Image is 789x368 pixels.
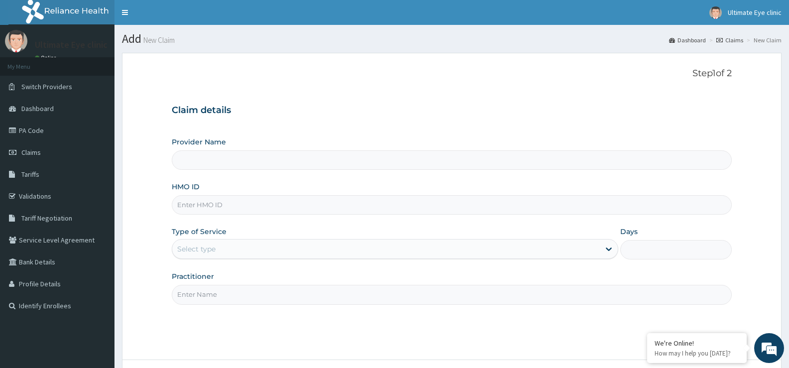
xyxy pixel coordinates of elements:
[172,195,732,215] input: Enter HMO ID
[172,227,226,237] label: Type of Service
[744,36,782,44] li: New Claim
[655,339,739,348] div: We're Online!
[172,68,732,79] p: Step 1 of 2
[35,40,108,49] p: Ultimate Eye clinic
[728,8,782,17] span: Ultimate Eye clinic
[5,30,27,52] img: User Image
[21,170,39,179] span: Tariffs
[655,349,739,358] p: How may I help you today?
[172,271,214,281] label: Practitioner
[177,244,216,254] div: Select type
[35,54,59,61] a: Online
[21,148,41,157] span: Claims
[172,182,200,192] label: HMO ID
[21,104,54,113] span: Dashboard
[669,36,706,44] a: Dashboard
[21,82,72,91] span: Switch Providers
[172,105,732,116] h3: Claim details
[709,6,722,19] img: User Image
[716,36,743,44] a: Claims
[172,137,226,147] label: Provider Name
[141,36,175,44] small: New Claim
[21,214,72,223] span: Tariff Negotiation
[172,285,732,304] input: Enter Name
[620,227,638,237] label: Days
[122,32,782,45] h1: Add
